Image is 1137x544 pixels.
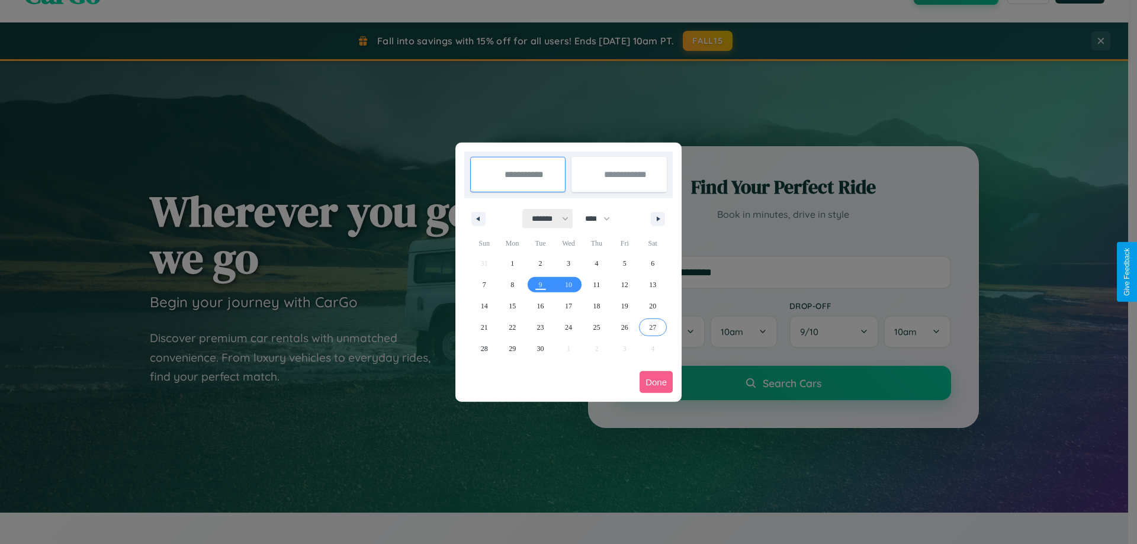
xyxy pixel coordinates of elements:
[498,253,526,274] button: 1
[649,295,656,317] span: 20
[583,317,611,338] button: 25
[611,274,638,295] button: 12
[470,234,498,253] span: Sun
[481,317,488,338] span: 21
[470,274,498,295] button: 7
[649,317,656,338] span: 27
[565,317,572,338] span: 24
[526,234,554,253] span: Tue
[583,253,611,274] button: 4
[611,295,638,317] button: 19
[498,274,526,295] button: 8
[639,253,667,274] button: 6
[526,338,554,359] button: 30
[498,317,526,338] button: 22
[611,253,638,274] button: 5
[483,274,486,295] span: 7
[639,317,667,338] button: 27
[651,253,654,274] span: 6
[593,295,600,317] span: 18
[481,295,488,317] span: 14
[583,234,611,253] span: Thu
[595,253,598,274] span: 4
[554,253,582,274] button: 3
[509,338,516,359] span: 29
[509,317,516,338] span: 22
[526,274,554,295] button: 9
[537,317,544,338] span: 23
[593,317,600,338] span: 25
[481,338,488,359] span: 28
[639,234,667,253] span: Sat
[565,274,572,295] span: 10
[498,295,526,317] button: 15
[526,317,554,338] button: 23
[539,253,542,274] span: 2
[554,317,582,338] button: 24
[623,253,627,274] span: 5
[640,371,673,393] button: Done
[509,295,516,317] span: 15
[567,253,570,274] span: 3
[526,253,554,274] button: 2
[470,338,498,359] button: 28
[537,295,544,317] span: 16
[498,338,526,359] button: 29
[554,295,582,317] button: 17
[611,234,638,253] span: Fri
[621,295,628,317] span: 19
[470,317,498,338] button: 21
[583,295,611,317] button: 18
[649,274,656,295] span: 13
[611,317,638,338] button: 26
[554,274,582,295] button: 10
[621,274,628,295] span: 12
[639,274,667,295] button: 13
[639,295,667,317] button: 20
[621,317,628,338] span: 26
[537,338,544,359] span: 30
[498,234,526,253] span: Mon
[470,295,498,317] button: 14
[554,234,582,253] span: Wed
[1123,248,1131,296] div: Give Feedback
[593,274,600,295] span: 11
[565,295,572,317] span: 17
[539,274,542,295] span: 9
[583,274,611,295] button: 11
[510,253,514,274] span: 1
[510,274,514,295] span: 8
[526,295,554,317] button: 16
